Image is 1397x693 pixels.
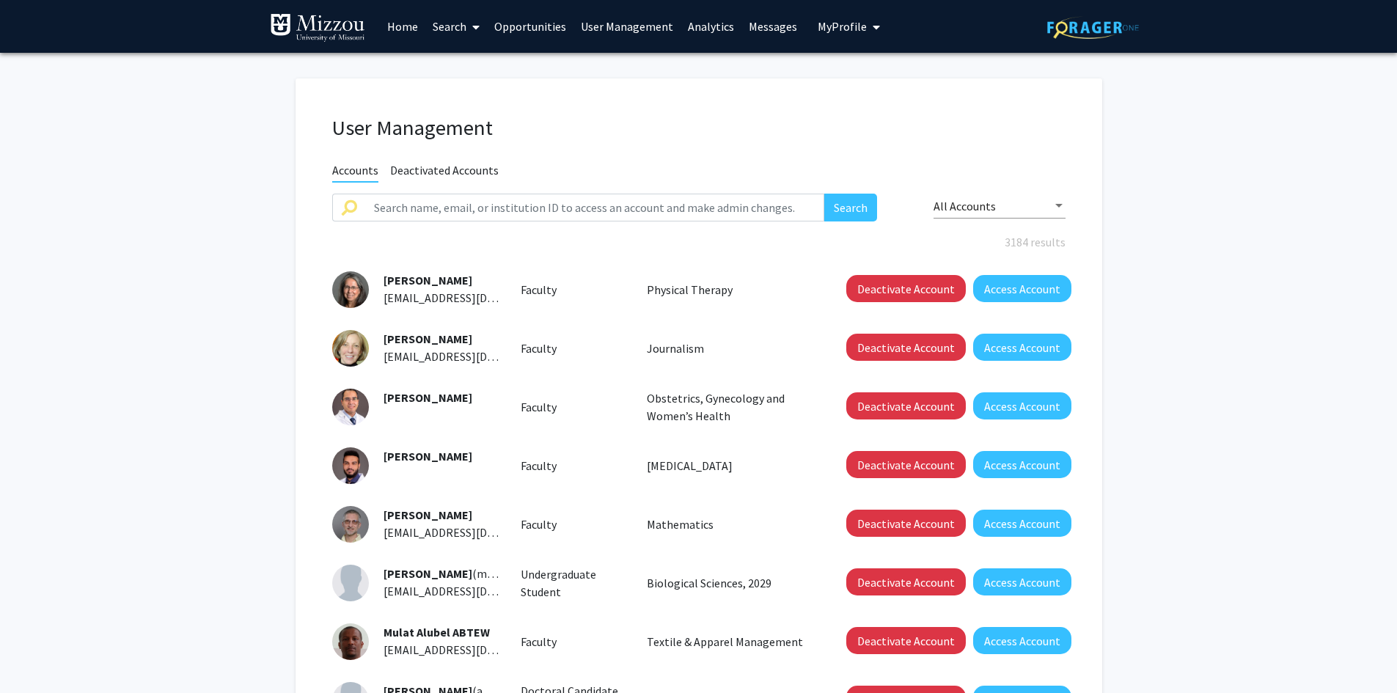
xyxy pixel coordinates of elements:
[846,627,966,654] button: Deactivate Account
[384,390,472,405] span: [PERSON_NAME]
[332,163,378,183] span: Accounts
[425,1,487,52] a: Search
[973,510,1071,537] button: Access Account
[332,623,369,660] img: Profile Picture
[647,633,814,650] p: Textile & Apparel Management
[384,584,562,598] span: [EMAIL_ADDRESS][DOMAIN_NAME]
[934,199,996,213] span: All Accounts
[846,510,966,537] button: Deactivate Account
[380,1,425,52] a: Home
[681,1,741,52] a: Analytics
[510,633,636,650] div: Faculty
[332,271,369,308] img: Profile Picture
[510,516,636,533] div: Faculty
[510,340,636,357] div: Faculty
[487,1,573,52] a: Opportunities
[384,290,622,305] span: [EMAIL_ADDRESS][DOMAIN_NAME][US_STATE]
[1047,16,1139,39] img: ForagerOne Logo
[332,330,369,367] img: Profile Picture
[647,457,814,474] p: [MEDICAL_DATA]
[647,389,814,425] p: Obstetrics, Gynecology and Women’s Health
[573,1,681,52] a: User Management
[973,627,1071,654] button: Access Account
[384,625,490,639] span: Mulat Alubel ABTEW
[973,568,1071,595] button: Access Account
[390,163,499,181] span: Deactivated Accounts
[973,392,1071,419] button: Access Account
[846,451,966,478] button: Deactivate Account
[384,349,562,364] span: [EMAIL_ADDRESS][DOMAIN_NAME]
[384,331,472,346] span: [PERSON_NAME]
[647,340,814,357] p: Journalism
[510,457,636,474] div: Faculty
[973,334,1071,361] button: Access Account
[270,13,365,43] img: University of Missouri Logo
[846,334,966,361] button: Deactivate Account
[647,516,814,533] p: Mathematics
[510,398,636,416] div: Faculty
[647,281,814,298] p: Physical Therapy
[647,574,814,592] p: Biological Sciences, 2029
[384,525,562,540] span: [EMAIL_ADDRESS][DOMAIN_NAME]
[384,507,472,522] span: [PERSON_NAME]
[332,447,369,484] img: Profile Picture
[384,566,472,581] span: [PERSON_NAME]
[510,281,636,298] div: Faculty
[332,115,1066,141] h1: User Management
[510,565,636,601] div: Undergraduate Student
[741,1,804,52] a: Messages
[321,233,1077,251] div: 3184 results
[384,449,472,463] span: [PERSON_NAME]
[824,194,877,221] button: Search
[332,565,369,601] img: Profile Picture
[365,194,825,221] input: Search name, email, or institution ID to access an account and make admin changes.
[973,451,1071,478] button: Access Account
[973,275,1071,302] button: Access Account
[384,566,515,581] span: (mawct)
[384,642,622,657] span: [EMAIL_ADDRESS][DOMAIN_NAME][US_STATE]
[846,275,966,302] button: Deactivate Account
[818,19,867,34] span: My Profile
[846,568,966,595] button: Deactivate Account
[11,627,62,682] iframe: Chat
[332,389,369,425] img: Profile Picture
[846,392,966,419] button: Deactivate Account
[384,273,472,287] span: [PERSON_NAME]
[332,506,369,543] img: Profile Picture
